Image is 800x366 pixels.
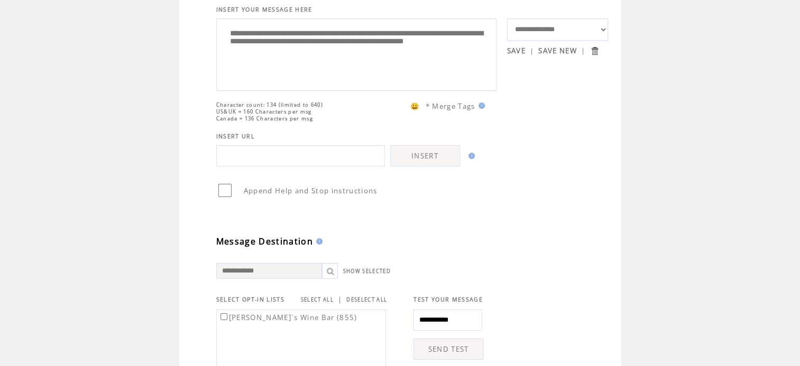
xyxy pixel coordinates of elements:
img: help.gif [313,238,323,245]
span: US&UK = 160 Characters per msg [216,108,312,115]
span: Canada = 136 Characters per msg [216,115,313,122]
input: [PERSON_NAME]`s Wine Bar (855) [220,313,227,320]
img: help.gif [475,102,485,109]
span: Message Destination [216,236,313,247]
span: Character count: 134 (limited to 640) [216,101,323,108]
span: Append Help and Stop instructions [244,186,378,195]
a: INSERT [390,145,460,166]
a: DESELECT ALL [346,296,387,303]
span: INSERT YOUR MESSAGE HERE [216,6,312,13]
a: SAVE [507,46,526,55]
a: SEND TEST [413,339,483,360]
a: SELECT ALL [301,296,334,303]
a: SAVE NEW [538,46,577,55]
span: | [530,46,534,55]
span: SELECT OPT-IN LISTS [216,296,284,303]
img: help.gif [465,153,475,159]
span: INSERT URL [216,133,255,140]
span: | [338,295,342,304]
span: * Merge Tags [426,101,475,111]
span: TEST YOUR MESSAGE [413,296,483,303]
input: Submit [590,46,600,56]
a: SHOW SELECTED [343,268,391,275]
label: [PERSON_NAME]`s Wine Bar (855) [218,313,357,322]
span: 😀 [410,101,420,111]
span: | [581,46,585,55]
